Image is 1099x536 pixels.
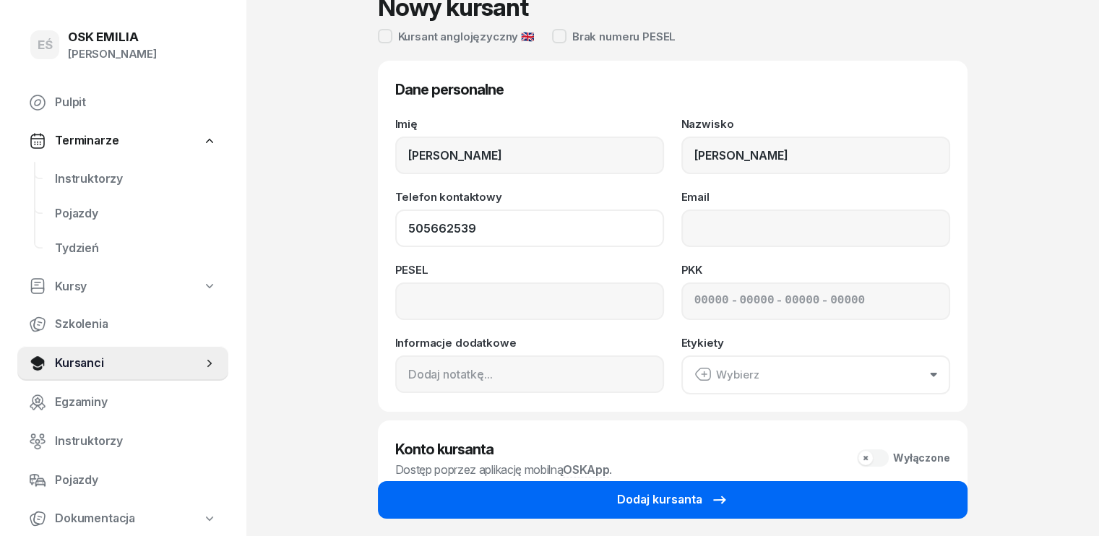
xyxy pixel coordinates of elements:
input: Dodaj notatkę... [395,355,664,393]
a: Instruktorzy [17,424,228,459]
span: Kursy [55,277,87,296]
a: Szkolenia [17,307,228,342]
div: Kursant anglojęzyczny 🇬🇧 [398,31,535,42]
div: Wyłączone [893,451,950,464]
div: [PERSON_NAME] [68,45,157,64]
span: - [822,292,827,311]
a: Terminarze [17,124,228,157]
span: - [732,292,737,311]
span: Instruktorzy [55,170,217,189]
div: Dostęp poprzez aplikację mobilną . [395,461,613,478]
button: Wybierz [681,355,950,394]
h3: Konto kursanta [395,438,613,461]
div: Dodaj kursanta [617,490,728,509]
a: Egzaminy [17,385,228,420]
a: Pojazdy [43,196,228,231]
a: Pulpit [17,85,228,120]
span: Dokumentacja [55,509,135,528]
span: Kursanci [55,354,202,373]
span: Pojazdy [55,471,217,490]
div: Wybierz [694,366,759,384]
a: OSKApp [563,462,609,477]
a: Instruktorzy [43,162,228,196]
span: - [777,292,782,311]
span: Szkolenia [55,315,217,334]
span: Terminarze [55,131,118,150]
a: Pojazdy [17,463,228,498]
span: Pojazdy [55,204,217,223]
span: Pulpit [55,93,217,112]
input: 00000 [694,292,729,311]
span: Egzaminy [55,393,217,412]
span: Instruktorzy [55,432,217,451]
div: Brak numeru PESEL [572,31,676,42]
a: Kursy [17,270,228,303]
button: Dodaj kursanta [378,481,967,519]
input: 00000 [830,292,865,311]
a: Tydzień [43,231,228,266]
span: Tydzień [55,239,217,258]
a: Kursanci [17,346,228,381]
div: OSK EMILIA [68,31,157,43]
a: Dokumentacja [17,502,228,535]
h3: Dane personalne [395,78,950,101]
span: EŚ [38,39,53,51]
input: 00000 [785,292,819,311]
input: 00000 [739,292,774,311]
